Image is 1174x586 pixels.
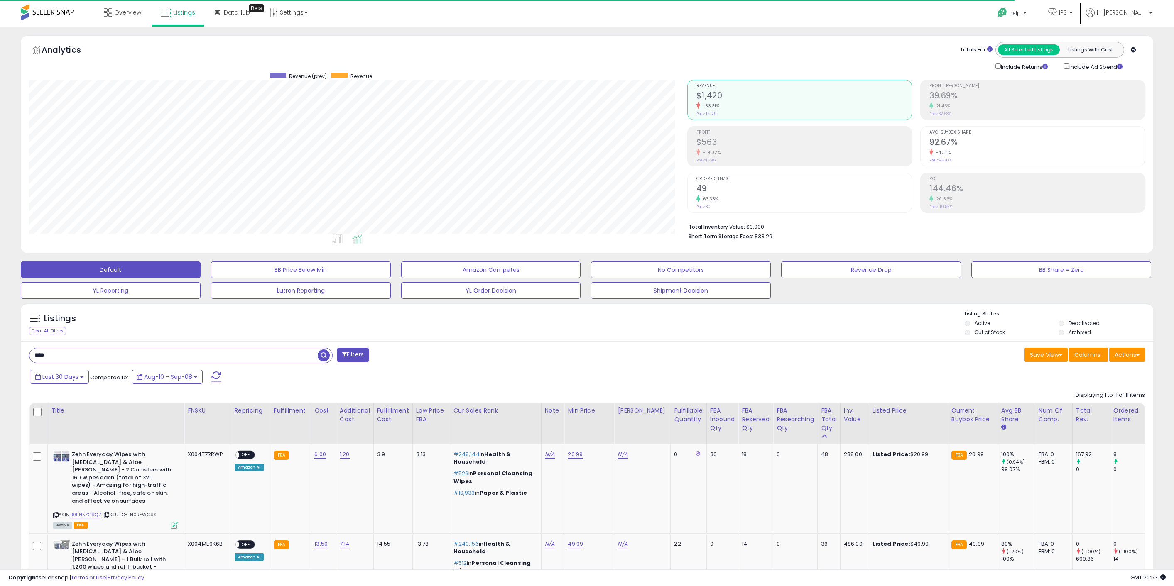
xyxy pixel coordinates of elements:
[211,261,391,278] button: BB Price Below Min
[453,540,510,555] span: Health & Household
[72,451,173,507] b: Zehn Everyday Wipes with [MEDICAL_DATA] & Aloe [PERSON_NAME] - 2 Canisters with 160 wipes each (t...
[453,540,479,548] span: #240,156
[132,370,203,384] button: Aug-10 - Sep-08
[696,184,912,195] h2: 49
[1069,329,1091,336] label: Archived
[1113,451,1147,458] div: 8
[340,450,350,459] a: 1.20
[453,450,480,458] span: #248,144
[289,73,327,80] span: Revenue (prev)
[873,450,910,458] b: Listed Price:
[960,46,993,54] div: Totals For
[873,540,910,548] b: Listed Price:
[453,489,475,497] span: #19,933
[29,327,66,335] div: Clear All Filters
[44,313,76,325] h5: Listings
[21,261,201,278] button: Default
[314,406,333,415] div: Cost
[1076,451,1110,458] div: 167.92
[1039,548,1066,555] div: FBM: 0
[1086,8,1152,27] a: Hi [PERSON_NAME]
[453,469,469,477] span: #526
[781,261,961,278] button: Revenue Drop
[696,158,716,163] small: Prev: $696
[975,320,990,327] label: Active
[1113,466,1147,473] div: 0
[1039,406,1069,424] div: Num of Comp.
[1007,459,1025,465] small: (0.94%)
[545,540,555,548] a: N/A
[453,559,531,574] span: Personal Cleansing Wipes
[274,406,307,415] div: Fulfillment
[989,62,1058,71] div: Include Returns
[545,450,555,459] a: N/A
[929,137,1145,149] h2: 92.67%
[873,540,941,548] div: $49.99
[224,8,250,17] span: DataHub
[674,406,703,424] div: Fulfillable Quantity
[1113,406,1144,424] div: Ordered Items
[700,149,721,156] small: -19.02%
[239,541,252,548] span: OFF
[696,204,711,209] small: Prev: 30
[1001,555,1035,563] div: 100%
[8,574,39,581] strong: Copyright
[568,406,610,415] div: Min Price
[235,406,267,415] div: Repricing
[53,540,70,549] img: 410vUv9qNyL._SL40_.jpg
[1001,451,1035,458] div: 100%
[188,540,225,548] div: X004ME9K6B
[453,559,467,567] span: #512
[965,310,1153,318] p: Listing States:
[1074,351,1100,359] span: Columns
[1081,548,1100,555] small: (-100%)
[103,511,157,518] span: | SKU: IO-TN0R-WC9S
[777,406,814,432] div: FBA Researching Qty
[188,406,228,415] div: FNSKU
[969,450,984,458] span: 20.99
[742,540,767,548] div: 14
[700,196,718,202] small: 63.33%
[1097,8,1147,17] span: Hi [PERSON_NAME]
[933,103,951,109] small: 21.45%
[929,184,1145,195] h2: 144.46%
[401,261,581,278] button: Amazon Competes
[453,406,538,415] div: Cur Sales Rank
[929,111,951,116] small: Prev: 32.68%
[1001,540,1035,548] div: 80%
[401,282,581,299] button: YL Order Decision
[1001,406,1032,424] div: Avg BB Share
[742,451,767,458] div: 18
[777,540,811,548] div: 0
[844,540,863,548] div: 486.00
[821,406,837,432] div: FBA Total Qty
[568,450,583,459] a: 20.99
[1076,406,1106,424] div: Total Rev.
[1109,348,1145,362] button: Actions
[337,348,369,362] button: Filters
[618,450,627,459] a: N/A
[991,1,1035,27] a: Help
[689,223,745,230] b: Total Inventory Value:
[710,540,732,548] div: 0
[274,451,289,460] small: FBA
[1007,548,1024,555] small: (-20%)
[951,451,967,460] small: FBA
[453,470,535,485] p: in
[53,451,178,528] div: ASIN:
[1059,44,1121,55] button: Listings With Cost
[933,149,951,156] small: -4.34%
[377,406,409,424] div: Fulfillment Cost
[951,540,967,549] small: FBA
[174,8,195,17] span: Listings
[340,540,350,548] a: 7.14
[696,130,912,135] span: Profit
[453,489,535,497] p: in
[755,232,772,240] span: $33.29
[350,73,372,80] span: Revenue
[453,559,535,574] p: in
[8,574,144,582] div: seller snap | |
[873,451,941,458] div: $20.99
[377,540,406,548] div: 14.55
[1076,391,1145,399] div: Displaying 1 to 11 of 11 items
